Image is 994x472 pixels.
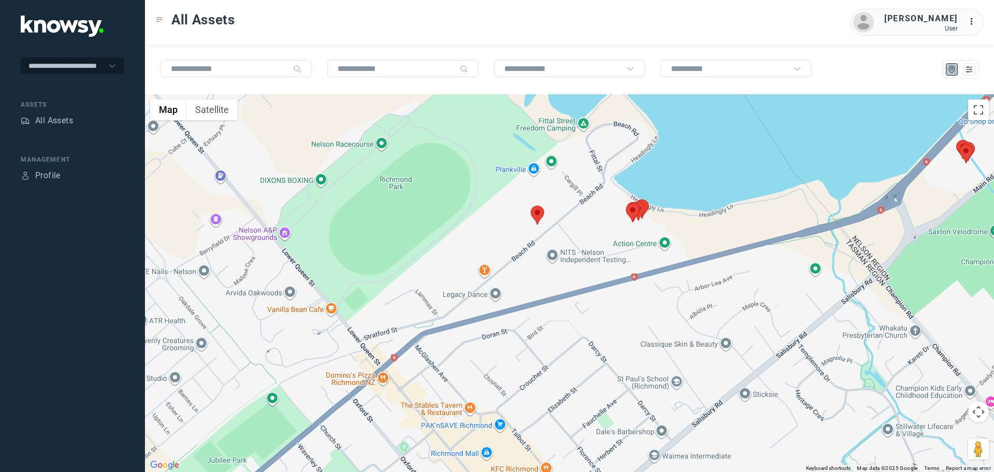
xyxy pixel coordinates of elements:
[857,465,917,471] span: Map data ©2025 Google
[35,169,61,182] div: Profile
[21,169,61,182] a: ProfileProfile
[150,99,186,120] button: Show street map
[148,459,182,472] img: Google
[460,65,468,73] div: Search
[35,115,73,127] div: All Assets
[884,12,958,25] div: [PERSON_NAME]
[964,65,974,74] div: List
[156,16,163,23] div: Toggle Menu
[806,465,851,472] button: Keyboard shortcuts
[968,402,989,422] button: Map camera controls
[148,459,182,472] a: Open this area in Google Maps (opens a new window)
[21,171,30,180] div: Profile
[968,99,989,120] button: Toggle fullscreen view
[21,115,73,127] a: AssetsAll Assets
[947,65,957,74] div: Map
[21,116,30,125] div: Assets
[21,16,104,37] img: Application Logo
[924,465,940,471] a: Terms (opens in new tab)
[293,65,301,73] div: Search
[968,439,989,460] button: Drag Pegman onto the map to open Street View
[946,465,991,471] a: Report a map error
[186,99,238,120] button: Show satellite imagery
[884,25,958,32] div: User
[969,18,979,25] tspan: ...
[171,10,235,29] span: All Assets
[853,12,874,33] img: avatar.png
[21,100,124,109] div: Assets
[968,16,981,30] div: :
[968,16,981,28] div: :
[21,155,124,164] div: Management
